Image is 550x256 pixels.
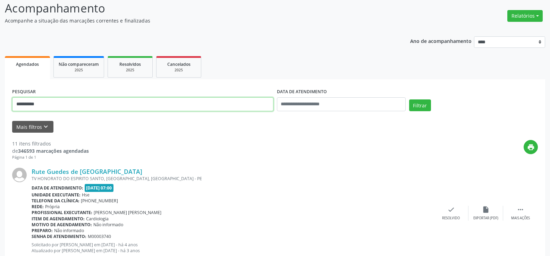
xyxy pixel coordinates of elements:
[32,228,53,233] b: Preparo:
[32,204,44,210] b: Rede:
[442,216,460,221] div: Resolvido
[517,206,524,213] i: 
[410,36,472,45] p: Ano de acompanhamento
[12,140,89,147] div: 11 itens filtrados
[473,216,498,221] div: Exportar (PDF)
[16,61,39,67] span: Agendados
[54,228,84,233] span: Não informado
[32,185,83,191] b: Data de atendimento:
[59,61,99,67] span: Não compareceram
[32,242,434,254] p: Solicitado por [PERSON_NAME] em [DATE] - há 4 anos Atualizado por [PERSON_NAME] em [DATE] - há 3 ...
[482,206,490,213] i: insert_drive_file
[88,233,111,239] span: M00003740
[507,10,543,22] button: Relatórios
[12,168,27,182] img: img
[12,147,89,155] div: de
[45,204,60,210] span: Própria
[511,216,530,221] div: Mais ações
[32,176,434,182] div: TV HONORATO DO ESPIRITO SANTO, [GEOGRAPHIC_DATA], [GEOGRAPHIC_DATA] - PE
[409,99,431,111] button: Filtrar
[32,168,142,175] a: Rute Guedes de [GEOGRAPHIC_DATA]
[32,222,92,228] b: Motivo de agendamento:
[161,68,196,73] div: 2025
[113,68,147,73] div: 2025
[5,17,383,24] p: Acompanhe a situação das marcações correntes e finalizadas
[277,87,327,97] label: DATA DE ATENDIMENTO
[32,198,79,204] b: Telefone da clínica:
[94,210,161,215] span: [PERSON_NAME] [PERSON_NAME]
[18,148,89,154] strong: 346593 marcações agendadas
[32,233,86,239] b: Senha de atendimento:
[81,198,118,204] span: [PHONE_NUMBER]
[527,143,535,151] i: print
[12,87,36,97] label: PESQUISAR
[524,140,538,154] button: print
[12,121,53,133] button: Mais filtroskeyboard_arrow_down
[85,184,114,192] span: [DATE] 07:00
[86,216,109,222] span: Cardiologia
[32,210,92,215] b: Profissional executante:
[12,155,89,160] div: Página 1 de 1
[32,192,81,198] b: Unidade executante:
[119,61,141,67] span: Resolvidos
[167,61,191,67] span: Cancelados
[32,216,85,222] b: Item de agendamento:
[59,68,99,73] div: 2025
[82,192,90,198] span: Hse
[447,206,455,213] i: check
[93,222,123,228] span: Não informado
[42,123,50,131] i: keyboard_arrow_down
